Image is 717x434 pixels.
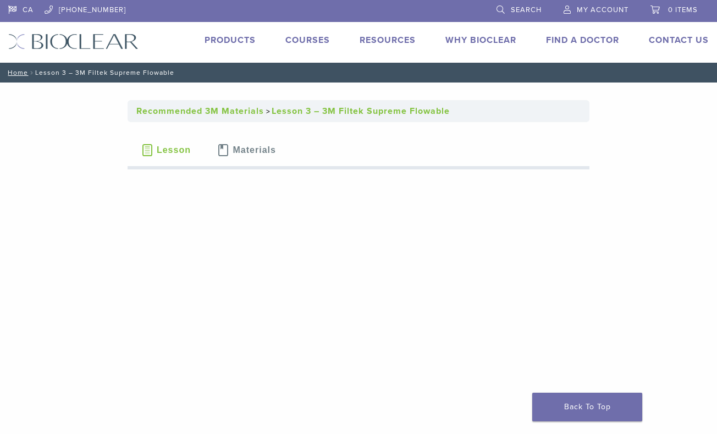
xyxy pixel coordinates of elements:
img: Bioclear [8,34,139,50]
a: Recommended 3M Materials [136,106,264,117]
a: Products [205,35,256,46]
a: Home [4,69,28,76]
a: Why Bioclear [445,35,516,46]
a: Find A Doctor [546,35,619,46]
a: Back To Top [532,393,642,421]
span: Materials [233,146,276,155]
a: Contact Us [649,35,709,46]
span: Lesson [157,146,191,155]
a: Courses [285,35,330,46]
span: My Account [577,6,628,14]
a: Resources [360,35,416,46]
span: Search [511,6,542,14]
span: / [28,70,35,75]
span: 0 items [668,6,698,14]
a: Lesson 3 – 3M Filtek Supreme Flowable [272,106,450,117]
